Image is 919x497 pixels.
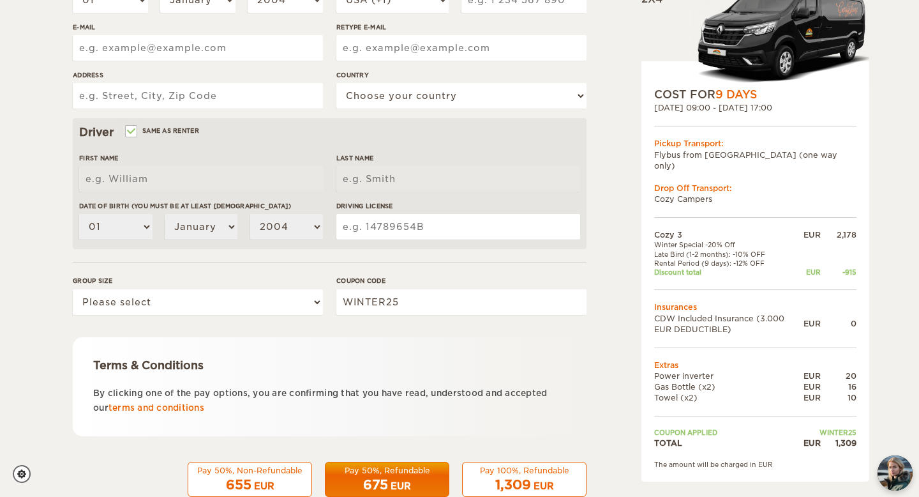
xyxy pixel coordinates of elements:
input: e.g. Street, City, Zip Code [73,83,323,109]
div: 10 [821,392,856,403]
div: Pay 100%, Refundable [470,465,578,476]
span: 1,309 [495,477,531,493]
span: 655 [226,477,251,493]
td: CDW Included Insurance (3.000 EUR DEDUCTIBLE) [654,313,803,335]
td: Extras [654,360,856,371]
label: Date of birth (You must be at least [DEMOGRAPHIC_DATA]) [79,201,323,211]
label: Group size [73,276,323,286]
input: e.g. example@example.com [336,35,587,61]
div: EUR [803,371,821,381]
div: Driver [79,125,580,140]
div: 0 [821,318,856,329]
div: Pay 50%, Non-Refundable [196,465,304,476]
div: EUR [803,268,821,277]
div: EUR [803,392,821,403]
td: Rental Period (9 days): -12% OFF [654,259,803,268]
label: Driving License [336,201,580,211]
td: WINTER25 [803,428,856,437]
td: TOTAL [654,438,803,448]
a: terms and conditions [108,403,204,413]
span: 9 Days [715,88,757,101]
div: EUR [534,480,554,493]
label: E-mail [73,22,323,32]
input: e.g. 14789654B [336,214,580,240]
label: First Name [79,153,323,163]
td: Towel (x2) [654,392,803,403]
td: Gas Bottle (x2) [654,381,803,392]
div: [DATE] 09:00 - [DATE] 17:00 [654,102,856,113]
label: Same as renter [126,125,199,137]
label: Retype E-mail [336,22,587,32]
p: By clicking one of the pay options, you are confirming that you have read, understood and accepte... [93,386,566,416]
div: Pay 50%, Refundable [333,465,441,476]
div: EUR [803,318,821,329]
td: Cozy Campers [654,194,856,204]
div: COST FOR [654,87,856,102]
div: 1,309 [821,438,856,448]
input: e.g. example@example.com [73,35,323,61]
div: -915 [821,268,856,277]
img: Freyja at Cozy Campers [878,455,913,491]
div: Drop Off Transport: [654,183,856,194]
div: EUR [391,480,411,493]
span: 675 [363,477,388,493]
div: Pickup Transport: [654,138,856,149]
td: Coupon applied [654,428,803,437]
label: Address [73,70,323,80]
td: Winter Special -20% Off [654,240,803,249]
div: EUR [254,480,274,493]
td: Discount total [654,268,803,277]
td: Cozy 3 [654,229,803,240]
label: Last Name [336,153,580,163]
input: Same as renter [126,128,135,137]
label: Coupon code [336,276,587,286]
div: 2,178 [821,229,856,240]
div: 16 [821,381,856,392]
div: The amount will be charged in EUR [654,460,856,469]
button: chat-button [878,455,913,491]
div: Terms & Conditions [93,358,566,373]
div: EUR [803,381,821,392]
input: e.g. Smith [336,166,580,192]
input: e.g. William [79,166,323,192]
label: Country [336,70,587,80]
div: EUR [803,229,821,240]
td: Flybus from [GEOGRAPHIC_DATA] (one way only) [654,149,856,171]
td: Insurances [654,302,856,312]
td: Late Bird (1-2 months): -10% OFF [654,250,803,259]
td: Power inverter [654,371,803,381]
div: EUR [803,438,821,448]
div: 20 [821,371,856,381]
a: Cookie settings [13,465,39,483]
